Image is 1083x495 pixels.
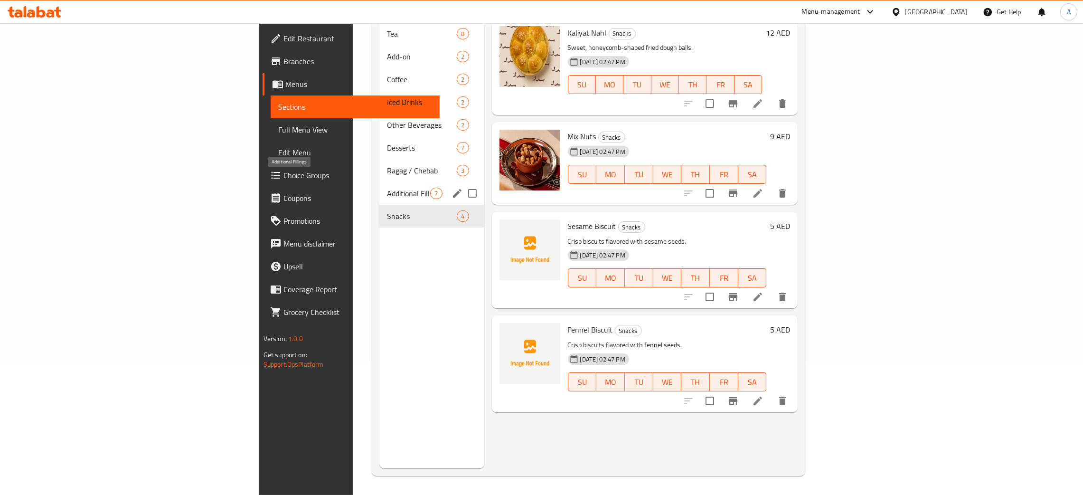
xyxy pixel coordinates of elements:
button: WE [651,75,679,94]
span: 7 [431,189,442,198]
span: Mix Nuts [568,129,596,143]
img: Sesame Biscuit [499,219,560,280]
span: 8 [457,29,468,38]
div: Coffee [387,74,457,85]
span: [DATE] 02:47 PM [576,57,629,67]
a: Support.OpsPlatform [264,358,324,371]
div: Snacks [598,132,625,143]
a: Promotions [263,209,440,232]
h6: 9 AED [770,130,790,143]
img: Kaliyat Nahl [499,26,560,87]
a: Edit menu item [752,98,763,109]
span: [DATE] 02:47 PM [576,147,629,156]
button: TH [679,75,706,94]
button: FR [706,75,734,94]
span: SU [572,168,593,181]
button: TU [625,268,653,287]
span: 2 [457,75,468,84]
span: SA [742,271,763,285]
span: SA [738,78,758,92]
span: WE [657,375,678,389]
span: TH [683,78,703,92]
div: Other Beverages2 [379,114,484,136]
span: Coverage Report [283,284,432,295]
span: Choice Groups [283,170,432,181]
span: MO [600,168,621,181]
button: SA [738,165,767,184]
span: SU [572,271,593,285]
span: 4 [457,212,468,221]
button: delete [771,92,794,115]
a: Edit menu item [752,395,763,407]
button: Branch-specific-item [722,286,744,308]
span: TH [685,168,706,181]
div: items [457,119,469,131]
div: Desserts [387,142,457,153]
span: TU [629,375,650,389]
p: Crisp biscuits flavored with fennel seeds. [568,339,767,351]
a: Edit Menu [271,141,440,164]
span: SU [572,78,592,92]
span: Get support on: [264,349,307,361]
button: SU [568,75,596,94]
button: SU [568,165,597,184]
button: WE [653,165,682,184]
a: Menus [263,73,440,95]
div: items [457,74,469,85]
button: FR [710,372,738,391]
div: items [457,96,469,108]
span: FR [714,271,735,285]
span: Snacks [387,210,457,222]
button: Branch-specific-item [722,390,744,412]
span: Select to update [700,183,720,203]
div: Snacks [615,325,642,336]
span: Select to update [700,94,720,114]
a: Upsell [263,255,440,278]
span: Kaliyat Nahl [568,26,607,40]
span: Sections [278,101,432,113]
span: SA [742,168,763,181]
div: items [457,51,469,62]
button: SA [738,372,767,391]
a: Branches [263,50,440,73]
a: Edit Restaurant [263,27,440,50]
span: SU [572,375,593,389]
div: Snacks [618,221,645,233]
span: WE [655,78,675,92]
span: Select to update [700,391,720,411]
div: Add-on2 [379,45,484,68]
span: Iced Drinks [387,96,457,108]
span: Coupons [283,192,432,204]
button: TH [681,268,710,287]
span: TH [685,271,706,285]
a: Grocery Checklist [263,301,440,324]
span: 7 [457,143,468,152]
span: 3 [457,166,468,175]
span: Edit Menu [278,147,432,158]
span: 2 [457,52,468,61]
span: Select to update [700,287,720,307]
div: Iced Drinks2 [379,91,484,114]
button: TH [681,372,710,391]
span: Promotions [283,215,432,227]
span: Snacks [599,132,625,143]
p: Sweet, honeycomb-shaped fried dough balls. [568,42,763,54]
h6: 12 AED [766,26,790,39]
button: WE [653,372,682,391]
a: Coverage Report [263,278,440,301]
span: Version: [264,333,287,345]
div: Snacks [609,28,636,39]
span: Edit Restaurant [283,33,432,44]
span: Add-on [387,51,457,62]
button: FR [710,268,738,287]
button: WE [653,268,682,287]
span: MO [600,375,621,389]
button: edit [450,186,464,200]
div: Desserts7 [379,136,484,159]
div: items [457,210,469,222]
button: TH [681,165,710,184]
span: SA [742,375,763,389]
div: Coffee2 [379,68,484,91]
div: Additional Fillings7edit [379,182,484,205]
